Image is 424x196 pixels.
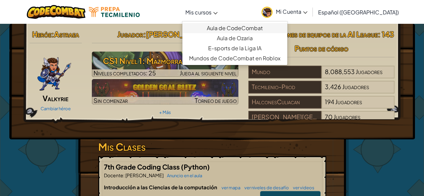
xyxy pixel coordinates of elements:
[164,173,202,178] a: Anuncio en el aula
[218,185,240,190] a: ver mapa
[92,79,238,105] img: Golden Goal
[185,9,211,16] span: Mis cursos
[145,29,213,39] span: [PERSON_NAME] .
[182,3,221,21] a: Mis cursos
[104,162,181,171] span: 7th Grade Coding Class
[94,69,156,77] span: Niveles completados: 25
[43,93,68,103] span: Valkyrie
[342,83,369,90] span: Jugadores
[51,29,54,39] span: :
[182,33,287,43] a: Aula de Ozaria
[248,117,395,125] a: [PERSON_NAME][GEOGRAPHIC_DATA] No. 11 Jt70Jugadores
[143,29,145,39] span: :
[89,7,140,17] img: Tecmilenio logo
[182,23,287,33] a: Aula de CodeCombat
[125,172,164,178] span: [PERSON_NAME]
[325,83,341,90] span: 3,426
[92,53,238,68] h3: CS1 Nivel 1: Mazmorras de Kithgard
[41,106,71,111] a: Cambiar héroe
[181,162,210,171] span: (Python)
[325,98,334,106] span: 194
[182,43,287,53] a: E-sports de la Liga IA
[117,29,143,39] span: Jugador
[258,1,311,22] a: Mi Cuenta
[104,184,218,190] span: Introducción a las Ciencias de la computación
[98,139,326,154] h3: Mis Clases
[325,113,332,121] span: 70
[335,98,362,106] span: Jugadores
[241,185,289,190] a: ver niveles de desafío
[325,68,355,75] span: 8,088,553
[248,111,321,124] div: [PERSON_NAME][GEOGRAPHIC_DATA] No. 11 Jt
[92,52,238,77] a: Juega al siguiente nivel
[27,5,85,19] img: CodeCombat logo
[182,53,287,63] a: Mundos de CodeCombat en Roblox
[290,185,314,190] a: ver videos
[195,96,237,104] span: Torneo de juego
[37,52,72,92] img: ValkyriePose.png
[92,52,238,77] img: CS1 Nivel 1: Mazmorras de Kithgard
[248,66,321,78] div: Mundo
[104,172,123,178] span: Docente
[248,102,395,110] a: HalconesCuliacan194Jugadores
[249,29,378,39] span: Clasificaciones de equipos de la AI League
[261,7,272,18] img: avatar
[356,68,382,75] span: Jugadores
[92,79,238,105] a: Sin comenzarTorneo de juego
[248,96,321,109] div: HalconesCuliacan
[248,81,321,93] div: Tecmilenio-Prod
[276,8,307,15] span: Mi Cuenta
[32,29,51,39] span: Heróe
[180,69,237,77] span: Juega al siguiente nivel
[159,110,171,115] a: + Más
[248,72,395,80] a: Mundo8,088,553Jugadores
[334,113,360,121] span: Jugadores
[54,29,79,39] span: Astraea
[315,3,402,21] a: Español ([GEOGRAPHIC_DATA])
[123,172,125,178] span: :
[248,87,395,95] a: Tecmilenio-Prod3,426Jugadores
[94,96,128,104] span: Sin comenzar
[318,9,399,16] span: Español ([GEOGRAPHIC_DATA])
